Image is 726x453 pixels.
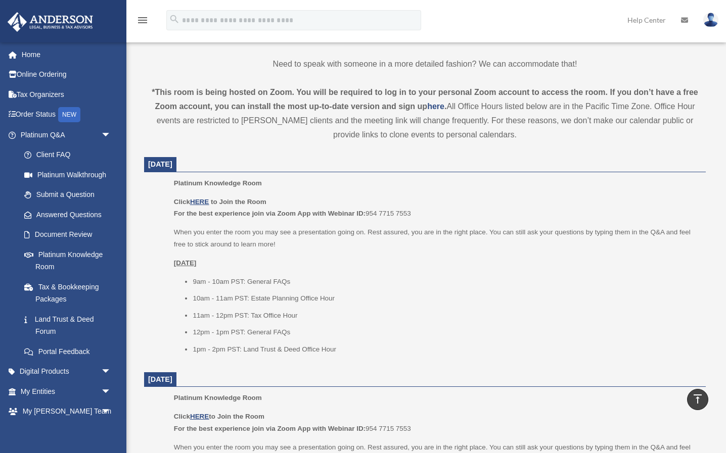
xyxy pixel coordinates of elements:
[7,65,126,85] a: Online Ordering
[101,362,121,382] span: arrow_drop_down
[444,102,446,111] strong: .
[169,14,180,25] i: search
[14,185,126,205] a: Submit a Question
[174,179,262,187] span: Platinum Knowledge Room
[14,145,126,165] a: Client FAQ
[14,244,121,277] a: Platinum Knowledge Room
[193,310,699,322] li: 11am - 12pm PST: Tax Office Hour
[14,309,126,341] a: Land Trust & Deed Forum
[137,14,149,26] i: menu
[152,88,698,111] strong: *This room is being hosted on Zoom. You will be required to log in to your personal Zoom account ...
[687,389,708,410] a: vertical_align_top
[174,411,699,434] p: 954 7715 7553
[427,102,444,111] a: here
[174,259,197,267] u: [DATE]
[144,85,706,142] div: All Office Hours listed below are in the Pacific Time Zone. Office Hour events are restricted to ...
[7,362,126,382] a: Digital Productsarrow_drop_down
[5,12,96,32] img: Anderson Advisors Platinum Portal
[148,160,172,168] span: [DATE]
[7,105,126,125] a: Order StatusNEW
[14,165,126,185] a: Platinum Walkthrough
[137,18,149,26] a: menu
[174,413,264,420] b: Click to Join the Room
[14,277,126,309] a: Tax & Bookkeeping Packages
[14,225,126,245] a: Document Review
[7,84,126,105] a: Tax Organizers
[14,205,126,225] a: Answered Questions
[190,413,209,420] a: HERE
[144,57,706,71] p: Need to speak with someone in a more detailed fashion? We can accommodate that!
[101,125,121,145] span: arrow_drop_down
[58,107,80,122] div: NEW
[174,226,699,250] p: When you enter the room you may see a presentation going on. Rest assured, you are in the right p...
[193,343,699,356] li: 1pm - 2pm PST: Land Trust & Deed Office Hour
[193,326,699,338] li: 12pm - 1pm PST: General FAQs
[101,381,121,402] span: arrow_drop_down
[193,276,699,288] li: 9am - 10am PST: General FAQs
[211,198,266,206] b: to Join the Room
[692,393,704,405] i: vertical_align_top
[703,13,718,27] img: User Pic
[14,341,126,362] a: Portal Feedback
[7,44,126,65] a: Home
[174,198,211,206] b: Click
[7,401,126,422] a: My [PERSON_NAME] Teamarrow_drop_down
[174,425,366,432] b: For the best experience join via Zoom App with Webinar ID:
[174,196,699,220] p: 954 7715 7553
[7,125,126,145] a: Platinum Q&Aarrow_drop_down
[174,210,366,217] b: For the best experience join via Zoom App with Webinar ID:
[7,381,126,401] a: My Entitiesarrow_drop_down
[101,401,121,422] span: arrow_drop_down
[193,292,699,305] li: 10am - 11am PST: Estate Planning Office Hour
[190,198,209,206] a: HERE
[148,375,172,383] span: [DATE]
[174,394,262,401] span: Platinum Knowledge Room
